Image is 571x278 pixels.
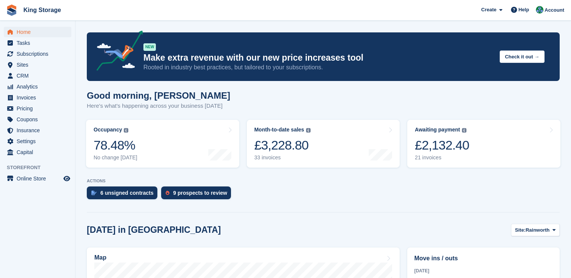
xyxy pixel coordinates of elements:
[100,190,154,196] div: 6 unsigned contracts
[94,137,137,153] div: 78.48%
[500,50,545,63] button: Check it out →
[86,120,239,168] a: Occupancy 78.48% No change [DATE]
[87,90,230,101] h1: Good morning, [PERSON_NAME]
[94,254,106,261] h2: Map
[17,27,62,37] span: Home
[94,154,137,161] div: No change [DATE]
[17,92,62,103] span: Invoices
[17,81,62,92] span: Analytics
[17,147,62,157] span: Capital
[254,154,311,161] div: 33 invoices
[306,128,311,133] img: icon-info-grey-7440780725fd019a000dd9b08b2336e03edf1995a4989e88bcd33f0948082b44.svg
[143,52,494,63] p: Make extra revenue with our new price increases tool
[4,114,71,125] a: menu
[7,164,75,171] span: Storefront
[415,127,460,133] div: Awaiting payment
[4,125,71,136] a: menu
[17,114,62,125] span: Coupons
[511,224,560,236] button: Site: Rainworth
[20,4,64,16] a: King Storage
[536,6,543,14] img: John King
[481,6,496,14] span: Create
[87,186,161,203] a: 6 unsigned contracts
[87,225,221,235] h2: [DATE] in [GEOGRAPHIC_DATA]
[17,60,62,70] span: Sites
[173,190,227,196] div: 9 prospects to review
[407,120,560,168] a: Awaiting payment £2,132.40 21 invoices
[17,125,62,136] span: Insurance
[4,81,71,92] a: menu
[4,103,71,114] a: menu
[519,6,529,14] span: Help
[515,226,526,234] span: Site:
[124,128,128,133] img: icon-info-grey-7440780725fd019a000dd9b08b2336e03edf1995a4989e88bcd33f0948082b44.svg
[4,27,71,37] a: menu
[17,173,62,184] span: Online Store
[415,154,469,161] div: 21 invoices
[254,127,304,133] div: Month-to-date sales
[17,38,62,48] span: Tasks
[4,38,71,48] a: menu
[90,31,143,73] img: price-adjustments-announcement-icon-8257ccfd72463d97f412b2fc003d46551f7dbcb40ab6d574587a9cd5c0d94...
[247,120,400,168] a: Month-to-date sales £3,228.80 33 invoices
[526,226,550,234] span: Rainworth
[143,43,156,51] div: NEW
[414,254,553,263] h2: Move ins / outs
[62,174,71,183] a: Preview store
[161,186,235,203] a: 9 prospects to review
[4,136,71,147] a: menu
[17,70,62,81] span: CRM
[4,70,71,81] a: menu
[4,60,71,70] a: menu
[94,127,122,133] div: Occupancy
[87,102,230,110] p: Here's what's happening across your business [DATE]
[17,49,62,59] span: Subscriptions
[91,191,97,195] img: contract_signature_icon-13c848040528278c33f63329250d36e43548de30e8caae1d1a13099fd9432cc5.svg
[254,137,311,153] div: £3,228.80
[4,49,71,59] a: menu
[545,6,564,14] span: Account
[4,92,71,103] a: menu
[4,147,71,157] a: menu
[462,128,466,133] img: icon-info-grey-7440780725fd019a000dd9b08b2336e03edf1995a4989e88bcd33f0948082b44.svg
[414,267,553,274] div: [DATE]
[166,191,169,195] img: prospect-51fa495bee0391a8d652442698ab0144808aea92771e9ea1ae160a38d050c398.svg
[17,103,62,114] span: Pricing
[6,5,17,16] img: stora-icon-8386f47178a22dfd0bd8f6a31ec36ba5ce8667c1dd55bd0f319d3a0aa187defe.svg
[143,63,494,72] p: Rooted in industry best practices, but tailored to your subscriptions.
[17,136,62,147] span: Settings
[87,179,560,183] p: ACTIONS
[4,173,71,184] a: menu
[415,137,469,153] div: £2,132.40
